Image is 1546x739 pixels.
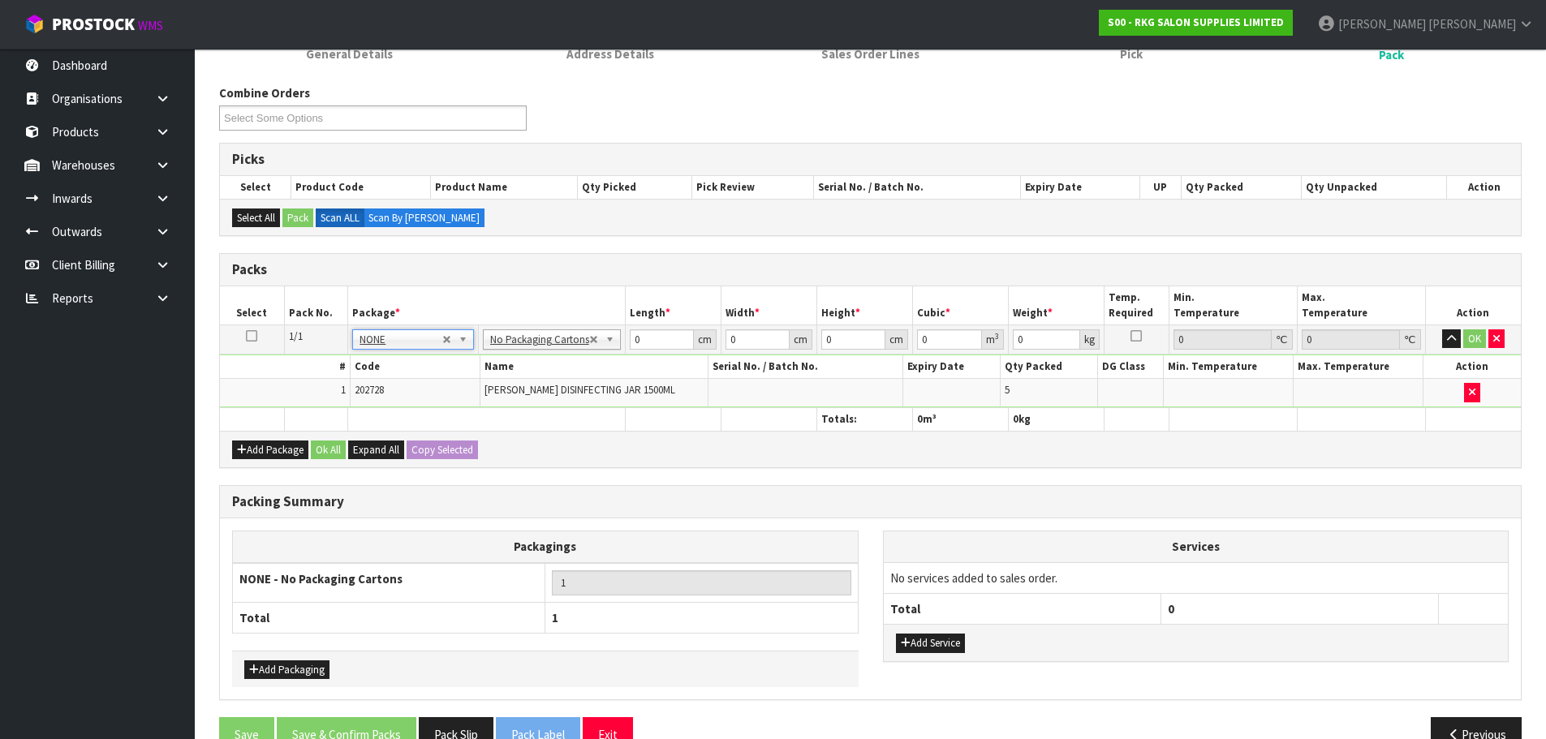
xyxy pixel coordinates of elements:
[220,355,350,379] th: #
[348,440,404,460] button: Expand All
[1400,329,1421,350] div: ℃
[896,634,965,653] button: Add Service
[694,329,717,350] div: cm
[1338,16,1426,32] span: [PERSON_NAME]
[291,176,431,199] th: Product Code
[1080,329,1100,350] div: kg
[816,286,912,324] th: Height
[708,355,902,379] th: Serial No. / Batch No.
[232,152,1509,167] h3: Picks
[884,593,1161,624] th: Total
[1163,355,1293,379] th: Min. Temperature
[1108,15,1284,29] strong: S00 - RKG SALON SUPPLIES LIMITED
[220,176,291,199] th: Select
[1098,355,1163,379] th: DG Class
[219,84,310,101] label: Combine Orders
[995,331,999,342] sup: 3
[407,440,478,460] button: Copy Selected
[884,562,1509,593] td: No services added to sales order.
[1008,407,1104,431] th: kg
[239,571,403,586] strong: NONE - No Packaging Cartons
[884,531,1509,562] th: Services
[903,355,1001,379] th: Expiry Date
[306,45,393,62] span: General Details
[284,286,348,324] th: Pack No.
[1423,355,1521,379] th: Action
[1463,329,1486,349] button: OK
[566,45,654,62] span: Address Details
[316,208,364,228] label: Scan ALL
[1272,329,1293,350] div: ℃
[1301,176,1446,199] th: Qty Unpacked
[244,660,329,680] button: Add Packaging
[353,443,399,457] span: Expand All
[220,286,284,324] th: Select
[311,440,346,460] button: Ok All
[480,355,708,379] th: Name
[350,355,480,379] th: Code
[138,18,163,33] small: WMS
[289,329,303,343] span: 1/1
[1099,10,1293,36] a: S00 - RKG SALON SUPPLIES LIMITED
[790,329,812,350] div: cm
[341,383,346,397] span: 1
[355,383,384,397] span: 202728
[917,412,923,426] span: 0
[364,208,484,228] label: Scan By [PERSON_NAME]
[1293,355,1423,379] th: Max. Temperature
[1001,355,1098,379] th: Qty Packed
[490,330,589,350] span: No Packaging Cartons
[982,329,1004,350] div: m
[1168,601,1174,617] span: 0
[912,286,1008,324] th: Cubic
[232,262,1509,277] h3: Packs
[1425,286,1521,324] th: Action
[1181,176,1301,199] th: Qty Packed
[821,45,919,62] span: Sales Order Lines
[232,440,308,460] button: Add Package
[1021,176,1140,199] th: Expiry Date
[1139,176,1181,199] th: UP
[52,14,135,35] span: ProStock
[233,531,859,563] th: Packagings
[1104,286,1169,324] th: Temp. Required
[233,602,545,633] th: Total
[1008,286,1104,324] th: Weight
[484,383,675,397] span: [PERSON_NAME] DISINFECTING JAR 1500ML
[1005,383,1010,397] span: 5
[348,286,625,324] th: Package
[552,610,558,625] span: 1
[625,286,721,324] th: Length
[912,407,1008,431] th: m³
[360,330,441,350] span: NONE
[885,329,908,350] div: cm
[232,494,1509,509] h3: Packing Summary
[814,176,1021,199] th: Serial No. / Batch No.
[1169,286,1297,324] th: Min. Temperature
[282,208,313,228] button: Pack
[816,407,912,431] th: Totals:
[1379,46,1404,63] span: Pack
[1297,286,1425,324] th: Max. Temperature
[1428,16,1516,32] span: [PERSON_NAME]
[692,176,814,199] th: Pick Review
[24,14,45,34] img: cube-alt.png
[1013,412,1018,426] span: 0
[1447,176,1521,199] th: Action
[578,176,692,199] th: Qty Picked
[232,208,280,228] button: Select All
[1120,45,1143,62] span: Pick
[431,176,578,199] th: Product Name
[721,286,816,324] th: Width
